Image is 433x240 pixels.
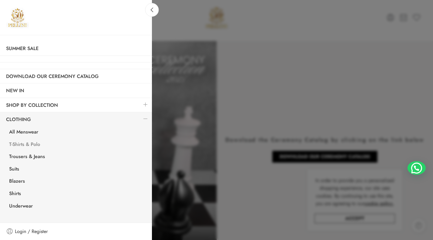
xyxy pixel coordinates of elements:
[3,176,152,188] a: Blazers
[3,139,152,151] a: T-Shirts & Polo
[6,6,29,29] img: Pellini
[3,164,152,176] a: Suits
[6,6,29,29] a: Pellini -
[3,188,152,201] a: Shirts
[3,151,152,164] a: Trousers & Jeans
[3,127,152,139] a: All Menswear
[15,228,48,235] span: Login / Register
[3,219,152,224] a: <a href="https://pellini-collection.com/men-shop/menswear/tracksuit/">Tracksuit</a>
[6,228,146,235] a: Login / Register
[3,201,152,213] a: Underwear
